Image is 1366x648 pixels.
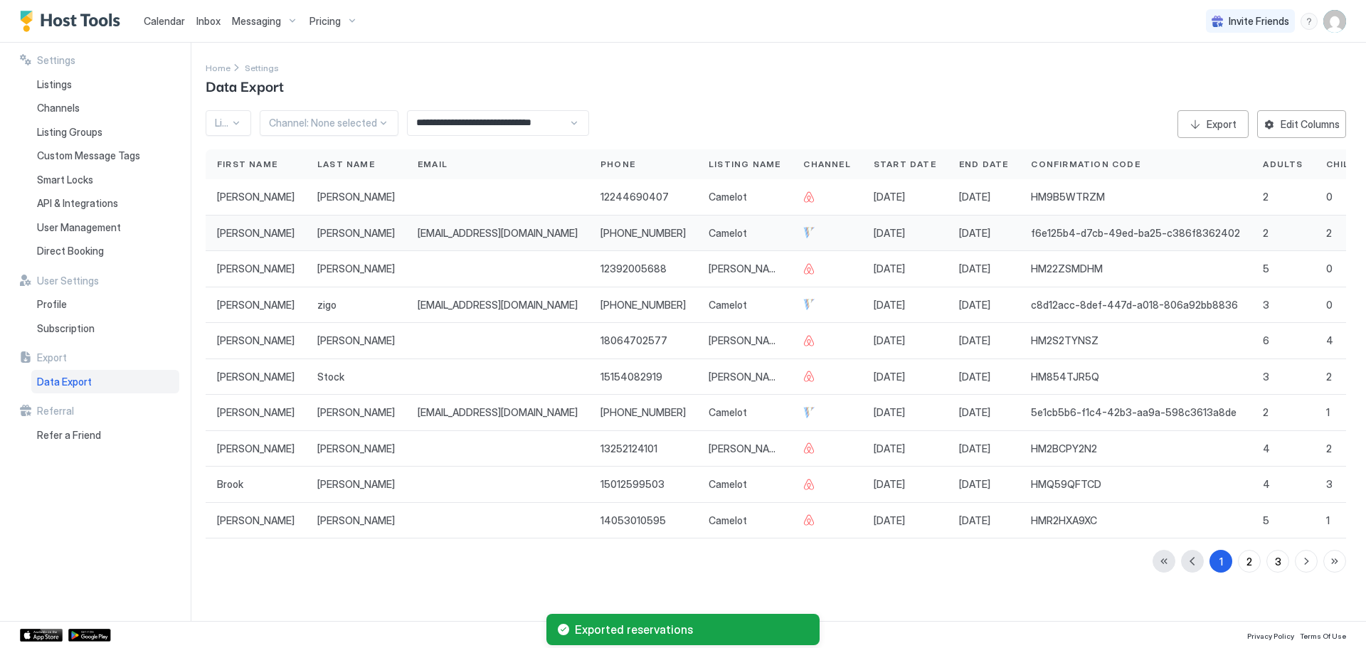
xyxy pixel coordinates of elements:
span: [DATE] [959,191,990,203]
span: [PERSON_NAME] [709,334,780,347]
span: Camelot [709,191,747,203]
span: Camelot [709,227,747,240]
span: [DATE] [874,191,905,203]
a: Host Tools Logo [20,11,127,32]
span: Listing Groups [37,126,102,139]
span: 3 [1326,478,1333,491]
div: Breadcrumb [245,60,279,75]
div: Export [1207,117,1237,132]
span: Custom Message Tags [37,149,140,162]
button: Export [1177,110,1249,138]
span: [PHONE_NUMBER] [600,299,686,312]
span: [DATE] [874,514,905,527]
span: [DATE] [959,262,990,275]
div: menu [1301,13,1318,30]
div: User profile [1323,10,1346,33]
span: Inbox [196,15,221,27]
span: Profile [37,298,67,311]
span: [PERSON_NAME] [709,262,780,275]
span: HM854TJR5Q [1031,371,1099,383]
span: Adults [1263,158,1303,171]
span: [DATE] [874,334,905,347]
span: 2 [1263,191,1269,203]
span: [PERSON_NAME] [217,191,295,203]
div: Edit Columns [1281,117,1340,132]
span: [DATE] [874,406,905,419]
span: 0 [1326,299,1333,312]
span: [PERSON_NAME] [217,442,295,455]
span: HM2S2TYNSZ [1031,334,1098,347]
span: [PERSON_NAME] [217,371,295,383]
span: [PERSON_NAME] [217,262,295,275]
span: [PERSON_NAME] [317,514,395,527]
span: First Name [217,158,277,171]
span: Messaging [232,15,281,28]
a: Calendar [144,14,185,28]
span: Invite Friends [1229,15,1289,28]
span: [PERSON_NAME] [709,442,780,455]
span: [DATE] [874,442,905,455]
span: 2 [1263,406,1269,419]
span: [DATE] [959,227,990,240]
span: zigo [317,299,337,312]
span: [PERSON_NAME] [317,442,395,455]
span: [EMAIL_ADDRESS][DOMAIN_NAME] [418,227,578,240]
span: [PHONE_NUMBER] [600,406,686,419]
span: 5 [1263,514,1269,527]
span: 1 [1326,406,1330,419]
a: Refer a Friend [31,423,179,447]
span: [DATE] [959,442,990,455]
span: 12392005688 [600,262,667,275]
span: 1 [1326,514,1330,527]
span: Camelot [709,299,747,312]
span: Pricing [309,15,341,28]
div: 1 [1219,554,1223,569]
span: [DATE] [874,299,905,312]
span: [DATE] [959,334,990,347]
span: Channels [37,102,80,115]
span: API & Integrations [37,197,118,210]
span: Phone [600,158,635,171]
span: [PERSON_NAME] [317,334,395,347]
span: Export [37,351,67,364]
span: User Settings [37,275,99,287]
span: Brook [217,478,243,491]
iframe: Intercom live chat [14,600,48,634]
span: End Date [959,158,1009,171]
span: [PERSON_NAME] [217,334,295,347]
span: f6e125b4-d7cb-49ed-ba25-c386f8362402 [1031,227,1240,240]
span: 18064702577 [600,334,667,347]
span: 2 [1326,442,1332,455]
span: [PERSON_NAME] [317,478,395,491]
a: User Management [31,216,179,240]
span: HM22ZSMDHM [1031,262,1103,275]
span: [PERSON_NAME] [217,406,295,419]
span: 13252124101 [600,442,657,455]
span: 5e1cb5b6-f1c4-42b3-aa9a-598c3613a8de [1031,406,1237,419]
span: Channel [803,158,850,171]
span: Settings [37,54,75,67]
span: Camelot [709,514,747,527]
span: 2 [1263,227,1269,240]
span: 2 [1326,371,1332,383]
span: [DATE] [959,371,990,383]
span: [EMAIL_ADDRESS][DOMAIN_NAME] [418,406,578,419]
span: [PERSON_NAME] [217,227,295,240]
span: 3 [1263,371,1269,383]
a: Custom Message Tags [31,144,179,168]
span: Camelot [709,406,747,419]
button: 1 [1209,550,1232,573]
button: Edit Columns [1257,110,1346,138]
span: Refer a Friend [37,429,101,442]
a: Subscription [31,317,179,341]
span: 14053010595 [600,514,666,527]
span: 0 [1326,262,1333,275]
a: Settings [245,60,279,75]
span: Start Date [874,158,936,171]
div: 3 [1275,554,1281,569]
span: 4 [1326,334,1333,347]
span: Referral [37,405,74,418]
a: Channels [31,96,179,120]
span: [PERSON_NAME] [317,262,395,275]
span: 0 [1326,191,1333,203]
